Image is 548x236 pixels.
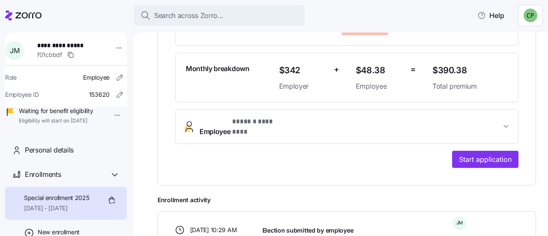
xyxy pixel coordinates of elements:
[279,63,327,78] span: $342
[24,194,89,202] span: Special enrollment 2025
[19,107,93,115] span: Waiting for benefit eligibility
[5,73,17,82] span: Role
[134,5,305,26] button: Search across Zorro...
[25,145,74,155] span: Personal details
[524,9,537,22] img: 8424d6c99baeec437bf5dae78df33962
[432,63,508,78] span: $390.38
[186,63,250,74] span: Monthly breakdown
[356,63,404,78] span: $48.38
[411,63,416,76] span: =
[432,81,508,92] span: Total premium
[471,7,511,24] button: Help
[452,151,518,168] button: Start application
[158,196,536,204] span: Enrollment activity
[5,90,39,99] span: Employee ID
[456,221,463,225] span: J M
[334,63,339,76] span: +
[477,10,504,21] span: Help
[200,117,286,137] span: Employee
[83,73,110,82] span: Employee
[262,226,354,235] span: Election submitted by employee
[279,81,327,92] span: Employer
[89,90,110,99] span: 153620
[37,51,62,59] span: f01cbbdf
[19,117,93,125] span: Eligibility will start on [DATE]
[190,226,237,234] span: [DATE] 10:29 AM
[356,81,404,92] span: Employee
[459,154,512,164] span: Start application
[10,47,19,54] span: J M
[154,10,223,21] span: Search across Zorro...
[24,204,89,212] span: [DATE] - [DATE]
[25,169,61,180] span: Enrollments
